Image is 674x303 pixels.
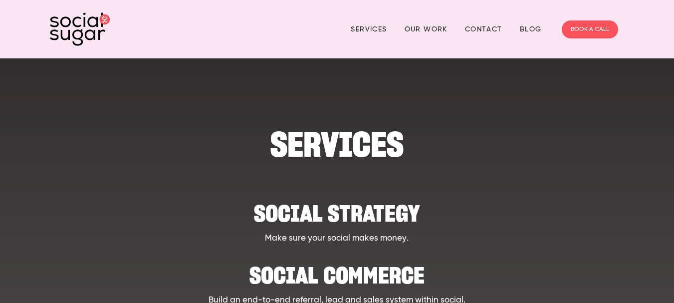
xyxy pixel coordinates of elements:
[520,21,542,37] a: Blog
[351,21,387,37] a: Services
[405,21,448,37] a: Our Work
[562,20,618,38] a: BOOK A CALL
[50,12,110,46] img: SocialSugar
[89,232,585,245] p: Make sure your social makes money.
[89,255,585,286] h2: Social Commerce
[89,129,585,160] h1: SERVICES
[89,193,585,224] h2: Social strategy
[89,193,585,245] a: Social strategy Make sure your social makes money.
[465,21,502,37] a: Contact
